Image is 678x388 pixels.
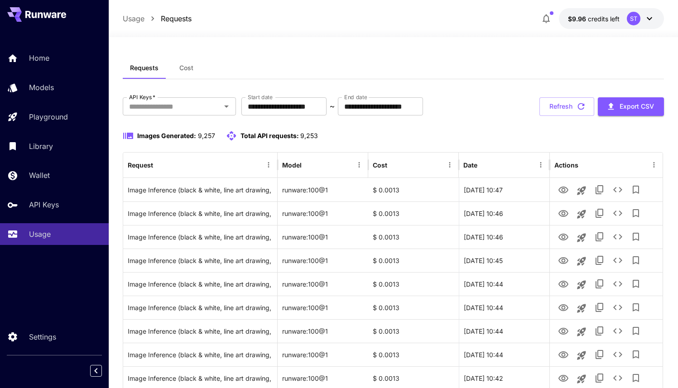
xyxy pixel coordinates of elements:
[278,296,368,319] div: runware:100@1
[128,161,153,169] div: Request
[627,275,645,293] button: Add to library
[368,225,459,249] div: $ 0.0013
[128,202,273,225] div: Click to copy prompt
[572,205,591,223] button: Launch in playground
[368,343,459,366] div: $ 0.0013
[29,111,68,122] p: Playground
[29,170,50,181] p: Wallet
[609,181,627,199] button: See details
[278,225,368,249] div: runware:100@1
[554,204,572,222] button: View Image
[554,274,572,293] button: View Image
[179,64,193,72] span: Cost
[591,298,609,316] button: Copy TaskUUID
[29,53,49,63] p: Home
[591,228,609,246] button: Copy TaskUUID
[598,97,664,116] button: Export CSV
[128,343,273,366] div: Click to copy prompt
[128,273,273,296] div: Click to copy prompt
[278,201,368,225] div: runware:100@1
[539,97,594,116] button: Refresh
[572,252,591,270] button: Launch in playground
[278,249,368,272] div: runware:100@1
[368,272,459,296] div: $ 0.0013
[609,228,627,246] button: See details
[591,345,609,364] button: Copy TaskUUID
[609,298,627,316] button: See details
[282,161,302,169] div: Model
[240,132,299,139] span: Total API requests:
[554,369,572,387] button: View Image
[130,64,159,72] span: Requests
[278,343,368,366] div: runware:100@1
[627,204,645,222] button: Add to library
[123,13,144,24] a: Usage
[572,370,591,388] button: Launch in playground
[572,182,591,200] button: Launch in playground
[609,345,627,364] button: See details
[128,249,273,272] div: Click to copy prompt
[478,158,491,171] button: Sort
[128,178,273,201] div: Click to copy prompt
[568,14,620,24] div: $9.96003
[128,225,273,249] div: Click to copy prompt
[303,158,315,171] button: Sort
[554,161,578,169] div: Actions
[373,161,387,169] div: Cost
[123,13,192,24] nav: breadcrumb
[591,275,609,293] button: Copy TaskUUID
[559,8,664,29] button: $9.96003ST
[278,319,368,343] div: runware:100@1
[568,15,588,23] span: $9.96
[609,369,627,387] button: See details
[161,13,192,24] a: Requests
[554,345,572,364] button: View Image
[627,322,645,340] button: Add to library
[463,161,477,169] div: Date
[627,12,640,25] div: ST
[627,181,645,199] button: Add to library
[368,296,459,319] div: $ 0.0013
[129,93,155,101] label: API Keys
[29,199,59,210] p: API Keys
[459,225,549,249] div: 11 Aug, 2025 10:46
[588,15,620,23] span: credits left
[554,321,572,340] button: View Image
[353,158,365,171] button: Menu
[648,158,660,171] button: Menu
[368,319,459,343] div: $ 0.0013
[459,296,549,319] div: 11 Aug, 2025 10:44
[29,331,56,342] p: Settings
[609,275,627,293] button: See details
[572,229,591,247] button: Launch in playground
[459,343,549,366] div: 11 Aug, 2025 10:44
[627,298,645,316] button: Add to library
[262,158,275,171] button: Menu
[627,369,645,387] button: Add to library
[344,93,367,101] label: End date
[198,132,215,139] span: 9,257
[368,201,459,225] div: $ 0.0013
[220,100,233,113] button: Open
[459,272,549,296] div: 11 Aug, 2025 10:44
[154,158,167,171] button: Sort
[128,296,273,319] div: Click to copy prompt
[459,178,549,201] div: 11 Aug, 2025 10:47
[572,346,591,364] button: Launch in playground
[443,158,456,171] button: Menu
[554,227,572,246] button: View Image
[278,178,368,201] div: runware:100@1
[278,272,368,296] div: runware:100@1
[29,141,53,152] p: Library
[627,251,645,269] button: Add to library
[459,249,549,272] div: 11 Aug, 2025 10:45
[29,229,51,240] p: Usage
[459,319,549,343] div: 11 Aug, 2025 10:44
[368,249,459,272] div: $ 0.0013
[627,345,645,364] button: Add to library
[330,101,335,112] p: ~
[591,204,609,222] button: Copy TaskUUID
[591,369,609,387] button: Copy TaskUUID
